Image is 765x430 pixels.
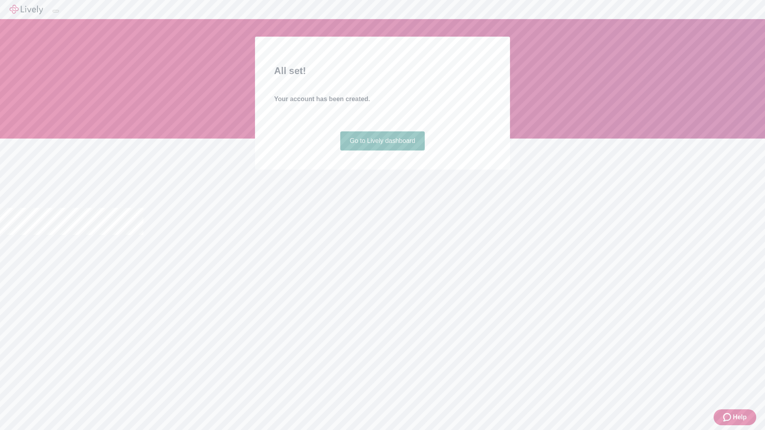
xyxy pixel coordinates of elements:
[274,64,491,78] h2: All set!
[274,94,491,104] h4: Your account has been created.
[733,412,747,422] span: Help
[723,412,733,422] svg: Zendesk support icon
[714,409,756,425] button: Zendesk support iconHelp
[340,131,425,150] a: Go to Lively dashboard
[53,10,59,12] button: Log out
[10,5,43,14] img: Lively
